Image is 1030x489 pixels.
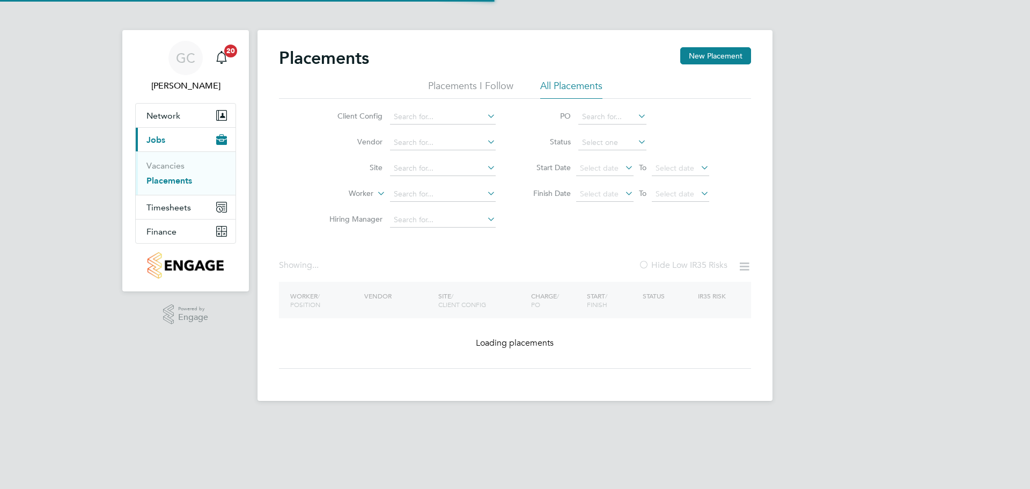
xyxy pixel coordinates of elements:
li: Placements I Follow [428,79,513,99]
span: Timesheets [146,202,191,213]
label: PO [523,111,571,121]
div: Showing [279,260,321,271]
a: GC[PERSON_NAME] [135,41,236,92]
label: Site [321,163,382,172]
span: Powered by [178,304,208,313]
label: Hide Low IR35 Risks [638,260,727,271]
span: To [636,160,650,174]
label: Finish Date [523,188,571,198]
div: Jobs [136,151,236,195]
span: GC [176,51,195,65]
a: Placements [146,176,192,186]
span: Select date [656,189,694,199]
a: Powered byEngage [163,304,209,325]
nav: Main navigation [122,30,249,291]
span: Jobs [146,135,165,145]
span: Finance [146,227,176,237]
button: Timesheets [136,195,236,219]
span: George Collop [135,79,236,92]
input: Search for... [390,213,496,228]
h2: Placements [279,47,369,69]
button: Jobs [136,128,236,151]
img: countryside-properties-logo-retina.png [148,252,223,279]
span: Engage [178,313,208,322]
input: Search for... [390,187,496,202]
label: Status [523,137,571,147]
button: New Placement [680,47,751,64]
span: 20 [224,45,237,57]
label: Worker [312,188,373,199]
span: Select date [656,163,694,173]
a: Go to home page [135,252,236,279]
li: All Placements [540,79,602,99]
input: Search for... [390,110,496,125]
a: 20 [211,41,232,75]
span: To [636,186,650,200]
label: Client Config [321,111,382,121]
span: Network [146,111,180,121]
label: Hiring Manager [321,214,382,224]
input: Search for... [390,135,496,150]
a: Vacancies [146,160,185,171]
input: Search for... [390,161,496,176]
label: Vendor [321,137,382,147]
span: Select date [580,189,619,199]
input: Select one [578,135,646,150]
button: Network [136,104,236,127]
input: Search for... [578,110,646,125]
button: Finance [136,220,236,243]
span: ... [312,260,319,271]
label: Start Date [523,163,571,172]
span: Select date [580,163,619,173]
